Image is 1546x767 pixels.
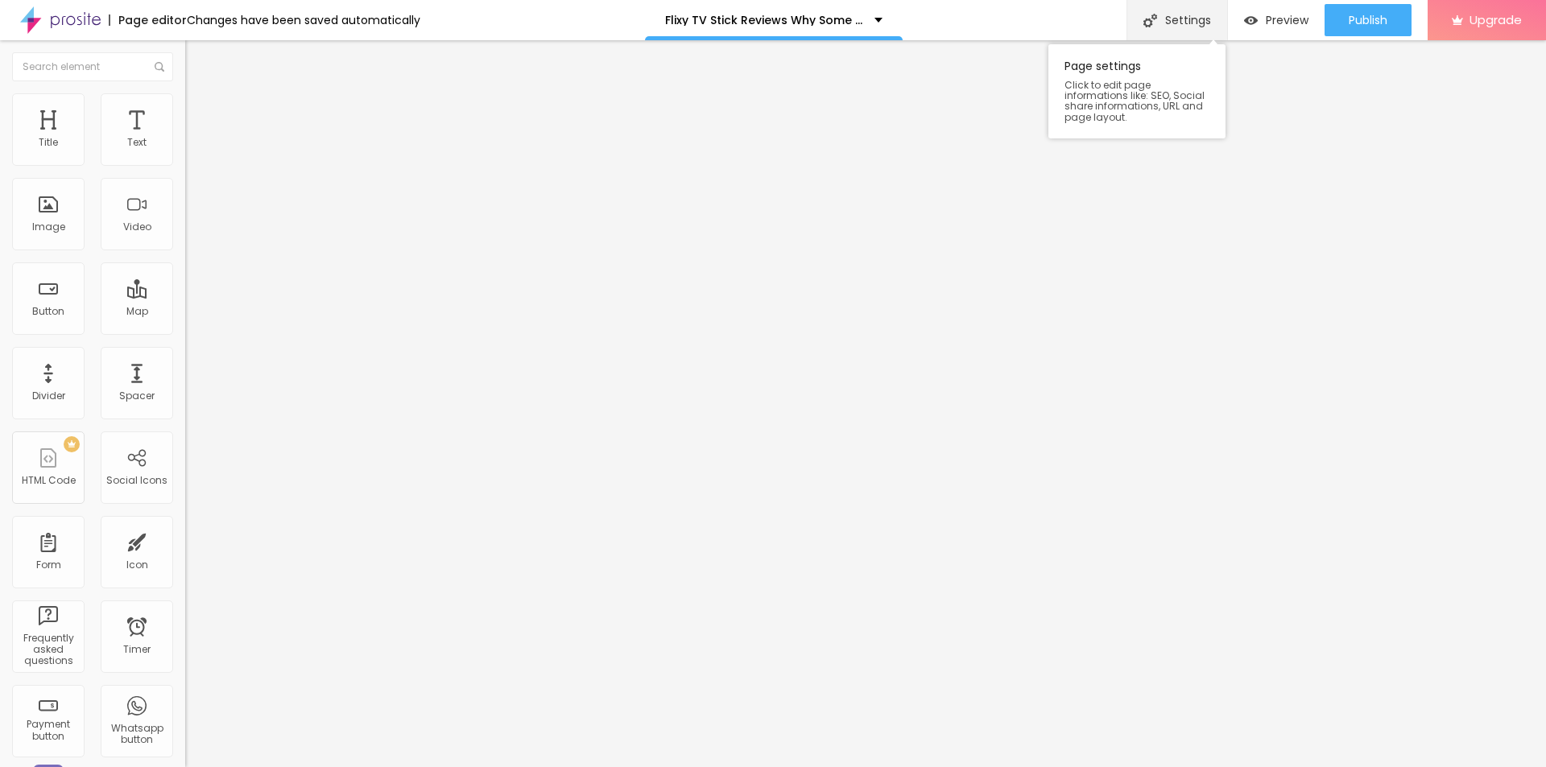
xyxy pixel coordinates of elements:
img: Icone [1143,14,1157,27]
div: Form [36,559,61,571]
div: Timer [123,644,151,655]
div: Whatsapp button [105,723,168,746]
iframe: Editor [185,40,1546,767]
div: Map [126,306,148,317]
div: Spacer [119,390,155,402]
img: Icone [155,62,164,72]
div: Payment button [16,719,80,742]
div: Text [127,137,147,148]
div: Changes have been saved automatically [187,14,420,26]
div: Button [32,306,64,317]
span: Publish [1349,14,1387,27]
div: Image [32,221,65,233]
img: view-1.svg [1244,14,1258,27]
div: Social Icons [106,475,167,486]
div: Video [123,221,151,233]
div: Icon [126,559,148,571]
div: Frequently asked questions [16,633,80,667]
button: Preview [1228,4,1325,36]
div: Divider [32,390,65,402]
button: Publish [1325,4,1412,36]
span: Upgrade [1470,13,1522,27]
div: Page editor [109,14,187,26]
span: Click to edit page informations like: SEO, Social share informations, URL and page layout. [1064,80,1209,122]
p: Flixy TV Stick Reviews Why Some Users Love It (2025) [665,14,862,26]
input: Search element [12,52,173,81]
div: HTML Code [22,475,76,486]
div: Page settings [1048,44,1226,138]
div: Title [39,137,58,148]
span: Preview [1266,14,1308,27]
